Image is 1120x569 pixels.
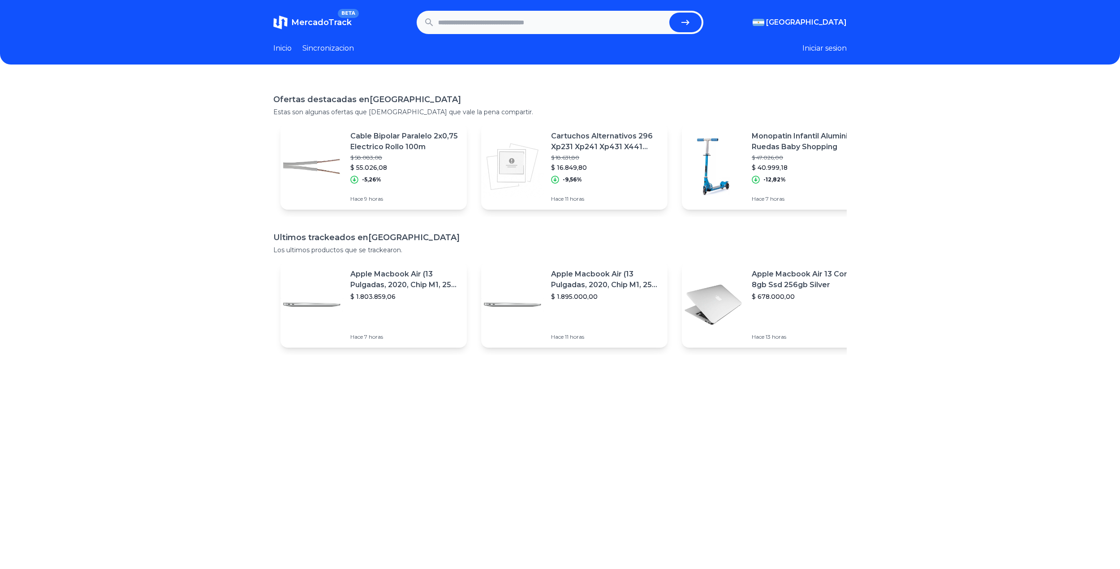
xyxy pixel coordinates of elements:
p: $ 1.803.859,06 [350,292,460,301]
h1: Ultimos trackeados en [GEOGRAPHIC_DATA] [273,231,847,244]
button: Iniciar sesion [802,43,847,54]
img: MercadoTrack [273,15,288,30]
a: Sincronizacion [302,43,354,54]
img: Featured image [682,273,745,336]
p: $ 55.026,08 [350,163,460,172]
img: Argentina [753,19,764,26]
p: -12,82% [763,176,786,183]
button: [GEOGRAPHIC_DATA] [753,17,847,28]
span: [GEOGRAPHIC_DATA] [766,17,847,28]
img: Featured image [682,135,745,198]
p: Apple Macbook Air (13 Pulgadas, 2020, Chip M1, 256 Gb De Ssd, 8 Gb De Ram) - Plata [350,269,460,290]
p: Hace 9 horas [350,195,460,203]
img: Featured image [280,135,343,198]
p: -5,26% [362,176,381,183]
a: Featured imageCable Bipolar Paralelo 2x0,75 Electrico Rollo 100m$ 58.083,08$ 55.026,08-5,26%Hace ... [280,124,467,210]
a: Featured imageApple Macbook Air (13 Pulgadas, 2020, Chip M1, 256 Gb De Ssd, 8 Gb De Ram) - Plata$... [280,262,467,348]
a: Featured imageMonopatin Infantil Aluminio 3 Ruedas Baby Shopping$ 47.026,00$ 40.999,18-12,82%Hace... [682,124,868,210]
span: MercadoTrack [291,17,352,27]
img: Featured image [280,273,343,336]
p: Hace 11 horas [551,333,660,341]
a: Featured imageApple Macbook Air (13 Pulgadas, 2020, Chip M1, 256 Gb De Ssd, 8 Gb De Ram) - Plata$... [481,262,668,348]
img: Featured image [481,135,544,198]
p: Cable Bipolar Paralelo 2x0,75 Electrico Rollo 100m [350,131,460,152]
p: $ 16.849,80 [551,163,660,172]
p: $ 58.083,08 [350,154,460,161]
p: -9,56% [563,176,582,183]
p: Hace 7 horas [350,333,460,341]
p: Apple Macbook Air 13 Core I5 8gb Ssd 256gb Silver [752,269,861,290]
p: Hace 7 horas [752,195,861,203]
img: Featured image [481,273,544,336]
p: $ 678.000,00 [752,292,861,301]
p: Monopatin Infantil Aluminio 3 Ruedas Baby Shopping [752,131,861,152]
h1: Ofertas destacadas en [GEOGRAPHIC_DATA] [273,93,847,106]
p: $ 1.895.000,00 [551,292,660,301]
p: Cartuchos Alternativos 296 Xp231 Xp241 Xp431 X441 Pack X 4 [551,131,660,152]
p: $ 47.026,00 [752,154,861,161]
p: Apple Macbook Air (13 Pulgadas, 2020, Chip M1, 256 Gb De Ssd, 8 Gb De Ram) - Plata [551,269,660,290]
a: Featured imageCartuchos Alternativos 296 Xp231 Xp241 Xp431 X441 Pack X 4$ 18.631,80$ 16.849,80-9,... [481,124,668,210]
p: $ 18.631,80 [551,154,660,161]
span: BETA [338,9,359,18]
p: Hace 13 horas [752,333,861,341]
p: Hace 11 horas [551,195,660,203]
a: Inicio [273,43,292,54]
a: Featured imageApple Macbook Air 13 Core I5 8gb Ssd 256gb Silver$ 678.000,00Hace 13 horas [682,262,868,348]
p: Estas son algunas ofertas que [DEMOGRAPHIC_DATA] que vale la pena compartir. [273,108,847,116]
a: MercadoTrackBETA [273,15,352,30]
p: Los ultimos productos que se trackearon. [273,246,847,254]
p: $ 40.999,18 [752,163,861,172]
